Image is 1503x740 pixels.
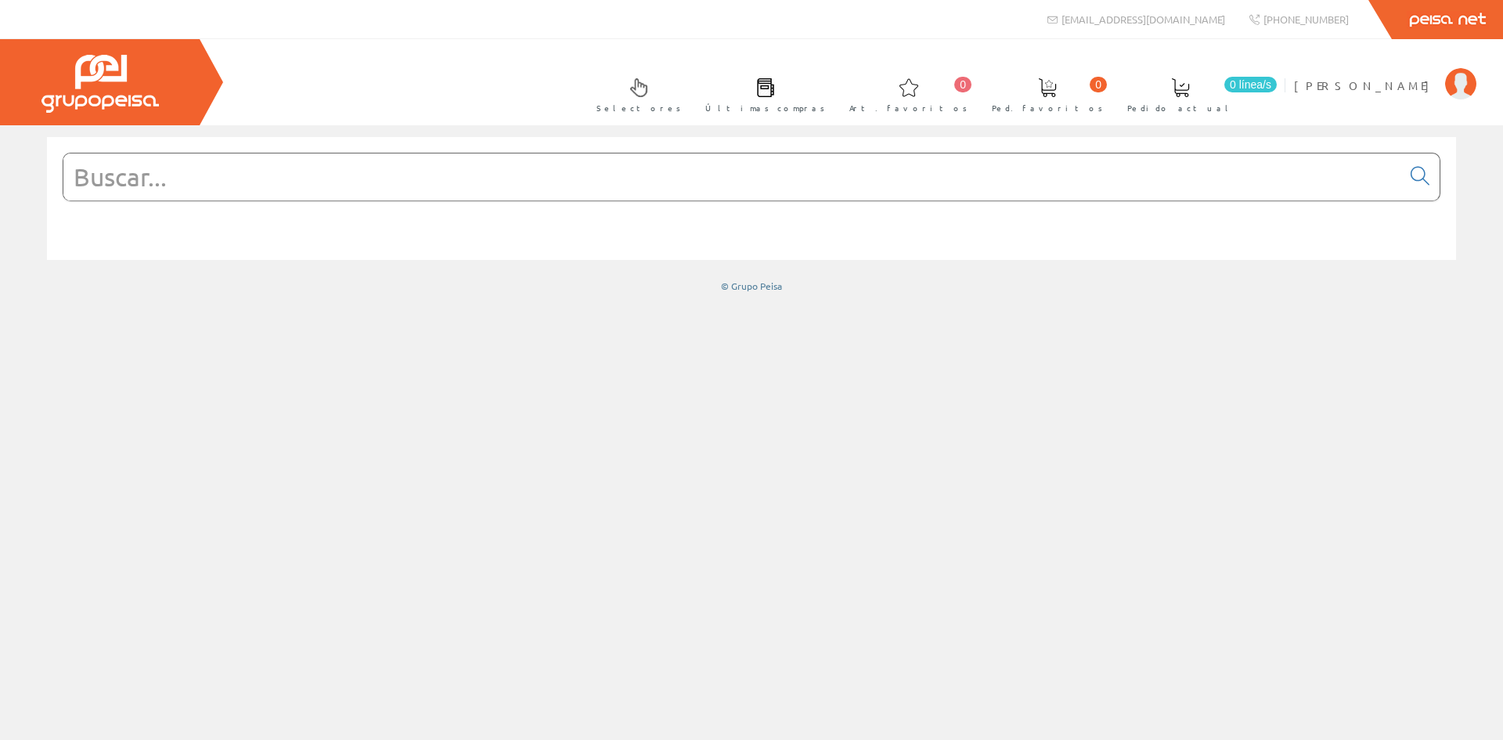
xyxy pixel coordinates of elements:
div: © Grupo Peisa [47,280,1456,293]
input: Buscar... [63,153,1401,200]
a: [PERSON_NAME] [1294,65,1476,80]
span: Selectores [597,100,681,116]
span: [PHONE_NUMBER] [1263,13,1349,26]
a: Últimas compras [690,65,833,122]
span: Ped. favoritos [992,100,1103,116]
a: Selectores [581,65,689,122]
span: [PERSON_NAME] [1294,78,1437,93]
span: 0 línea/s [1224,77,1277,92]
span: Últimas compras [705,100,825,116]
img: Grupo Peisa [41,55,159,113]
span: [EMAIL_ADDRESS][DOMAIN_NAME] [1061,13,1225,26]
span: Pedido actual [1127,100,1234,116]
span: 0 [954,77,971,92]
span: Art. favoritos [849,100,968,116]
span: 0 [1090,77,1107,92]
